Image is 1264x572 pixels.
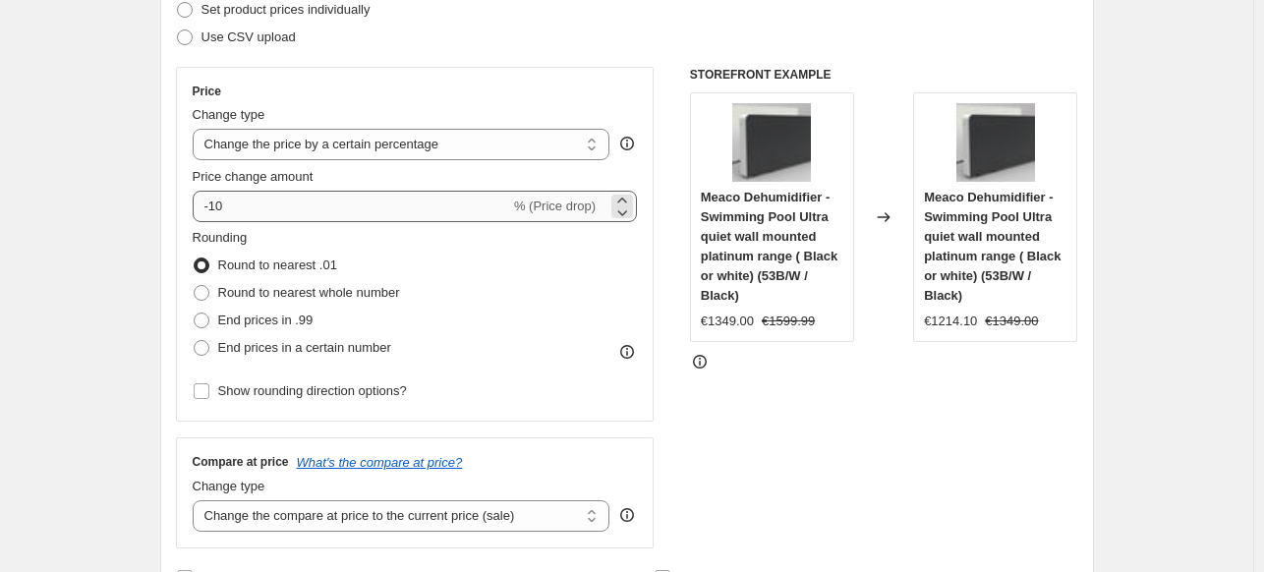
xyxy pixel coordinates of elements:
input: -15 [193,191,510,222]
span: Price change amount [193,169,314,184]
span: Use CSV upload [201,29,296,44]
span: Change type [193,479,265,493]
strike: €1599.99 [762,312,815,331]
span: % (Price drop) [514,199,596,213]
span: Show rounding direction options? [218,383,407,398]
span: Rounding [193,230,248,245]
img: DehumidiferMeaco2025-02-21141413_80x.jpg [732,103,811,182]
span: Meaco Dehumidifier - Swimming Pool Ultra quiet wall mounted platinum range ( Black or white) (53B... [701,190,837,303]
span: End prices in a certain number [218,340,391,355]
h3: Price [193,84,221,99]
span: Round to nearest whole number [218,285,400,300]
span: Round to nearest .01 [218,257,337,272]
h3: Compare at price [193,454,289,470]
span: Meaco Dehumidifier - Swimming Pool Ultra quiet wall mounted platinum range ( Black or white) (53B... [924,190,1061,303]
div: €1214.10 [924,312,977,331]
span: Set product prices individually [201,2,371,17]
button: What's the compare at price? [297,455,463,470]
div: €1349.00 [701,312,754,331]
span: Change type [193,107,265,122]
div: help [617,505,637,525]
strike: €1349.00 [985,312,1038,331]
h6: STOREFRONT EXAMPLE [690,67,1078,83]
div: help [617,134,637,153]
img: DehumidiferMeaco2025-02-21141413_80x.jpg [956,103,1035,182]
span: End prices in .99 [218,313,314,327]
